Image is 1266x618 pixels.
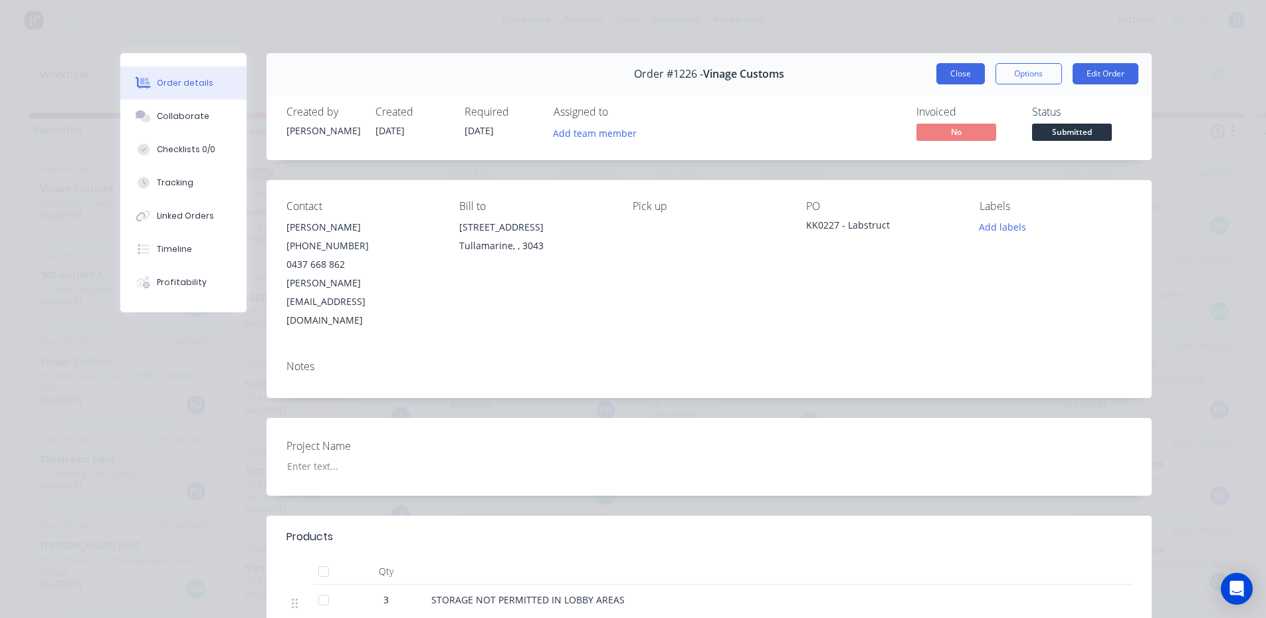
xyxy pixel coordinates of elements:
div: [STREET_ADDRESS] [459,218,611,237]
span: No [916,124,996,140]
button: Add labels [972,218,1033,236]
div: Created by [286,106,360,118]
div: Required [465,106,538,118]
div: Products [286,529,333,545]
div: Pick up [633,200,785,213]
button: Order details [120,66,247,100]
button: Profitability [120,266,247,299]
div: Open Intercom Messenger [1221,573,1253,605]
div: [PERSON_NAME][PHONE_NUMBER]0437 668 862[PERSON_NAME][EMAIL_ADDRESS][DOMAIN_NAME] [286,218,439,330]
span: STORAGE NOT PERMITTED IN LOBBY AREAS [431,593,625,606]
div: [PERSON_NAME] [286,124,360,138]
div: Timeline [157,243,192,255]
div: Tullamarine, , 3043 [459,237,611,255]
div: PO [806,200,958,213]
button: Edit Order [1073,63,1138,84]
button: Options [996,63,1062,84]
span: Order #1226 - [634,68,703,80]
span: [DATE] [465,124,494,137]
label: Project Name [286,438,453,454]
div: Order details [157,77,213,89]
button: Collaborate [120,100,247,133]
div: Qty [346,558,426,585]
div: 0437 668 862 [286,255,439,274]
button: Add team member [546,124,643,142]
button: Checklists 0/0 [120,133,247,166]
div: Profitability [157,276,207,288]
div: Invoiced [916,106,1016,118]
div: Collaborate [157,110,209,122]
button: Add team member [554,124,644,142]
div: Linked Orders [157,210,214,222]
span: Submitted [1032,124,1112,140]
button: Timeline [120,233,247,266]
div: Checklists 0/0 [157,144,215,155]
div: Status [1032,106,1132,118]
div: KK0227 - Labstruct [806,218,958,237]
button: Close [936,63,985,84]
button: Submitted [1032,124,1112,144]
div: Notes [286,360,1132,373]
span: [DATE] [375,124,405,137]
div: Bill to [459,200,611,213]
span: Vinage Customs [703,68,784,80]
div: Contact [286,200,439,213]
div: Tracking [157,177,193,189]
div: [PERSON_NAME][EMAIL_ADDRESS][DOMAIN_NAME] [286,274,439,330]
div: [PERSON_NAME] [286,218,439,237]
button: Linked Orders [120,199,247,233]
div: [STREET_ADDRESS]Tullamarine, , 3043 [459,218,611,260]
div: Assigned to [554,106,686,118]
span: 3 [383,593,389,607]
div: [PHONE_NUMBER] [286,237,439,255]
button: Tracking [120,166,247,199]
div: Created [375,106,449,118]
div: Labels [980,200,1132,213]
